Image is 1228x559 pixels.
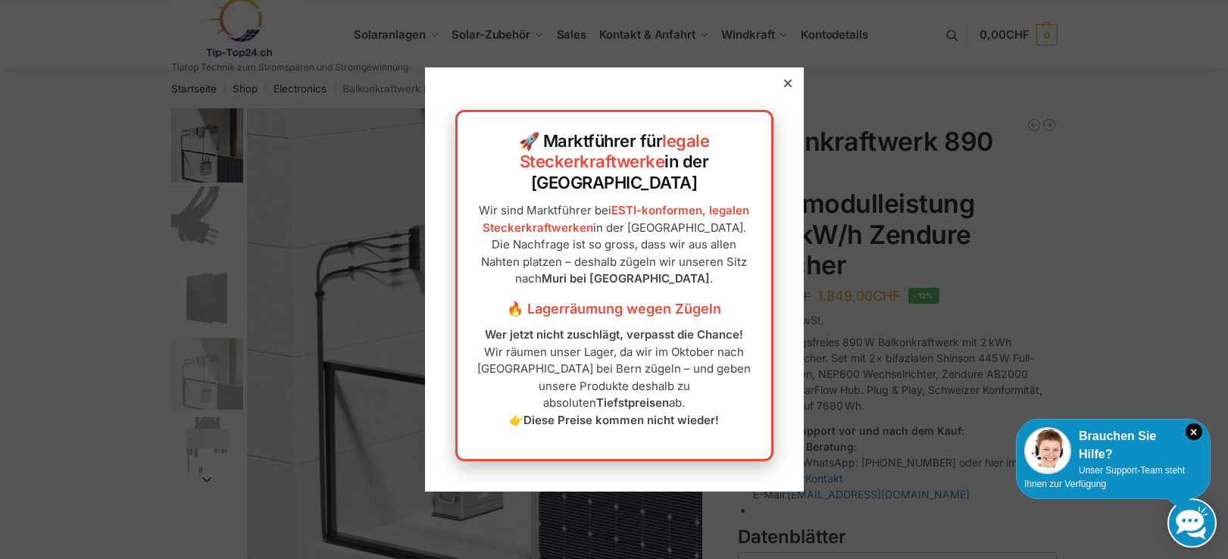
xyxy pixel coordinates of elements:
[473,131,756,194] h2: 🚀 Marktführer für in der [GEOGRAPHIC_DATA]
[1024,465,1185,489] span: Unser Support-Team steht Ihnen zur Verfügung
[596,395,669,410] strong: Tiefstpreisen
[473,299,756,319] h3: 🔥 Lagerräumung wegen Zügeln
[473,202,756,288] p: Wir sind Marktführer bei in der [GEOGRAPHIC_DATA]. Die Nachfrage ist so gross, dass wir aus allen...
[483,203,750,235] a: ESTI-konformen, legalen Steckerkraftwerken
[1024,427,1071,474] img: Customer service
[473,326,756,429] p: Wir räumen unser Lager, da wir im Oktober nach [GEOGRAPHIC_DATA] bei Bern zügeln – und geben unse...
[520,131,710,172] a: legale Steckerkraftwerke
[485,327,743,342] strong: Wer jetzt nicht zuschlägt, verpasst die Chance!
[1024,427,1202,464] div: Brauchen Sie Hilfe?
[523,413,719,427] strong: Diese Preise kommen nicht wieder!
[542,271,710,286] strong: Muri bei [GEOGRAPHIC_DATA]
[1186,423,1202,440] i: Schließen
